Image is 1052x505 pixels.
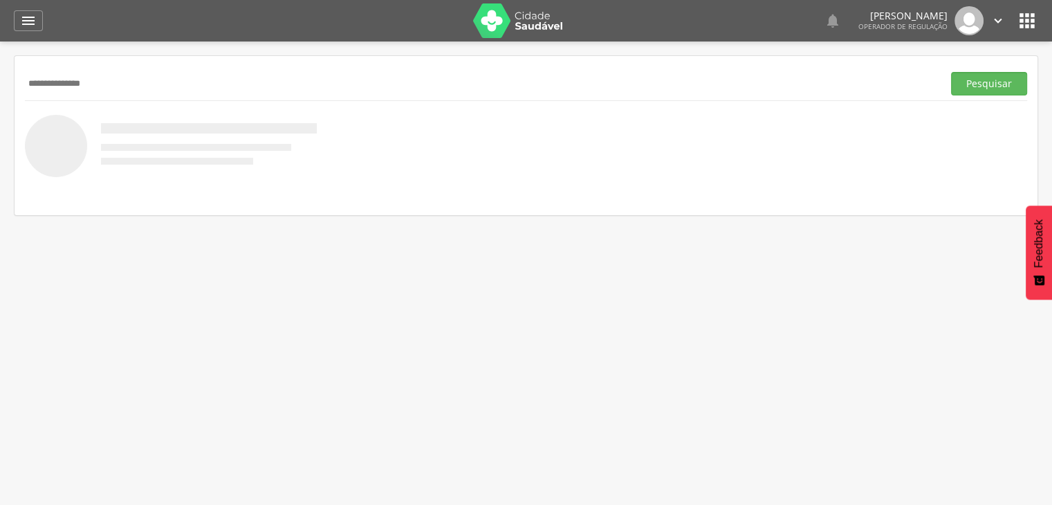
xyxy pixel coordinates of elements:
[858,11,948,21] p: [PERSON_NAME]
[990,13,1006,28] i: 
[858,21,948,31] span: Operador de regulação
[1016,10,1038,32] i: 
[14,10,43,31] a: 
[1026,205,1052,300] button: Feedback - Mostrar pesquisa
[951,72,1027,95] button: Pesquisar
[1033,219,1045,268] span: Feedback
[824,12,841,29] i: 
[824,6,841,35] a: 
[20,12,37,29] i: 
[990,6,1006,35] a: 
